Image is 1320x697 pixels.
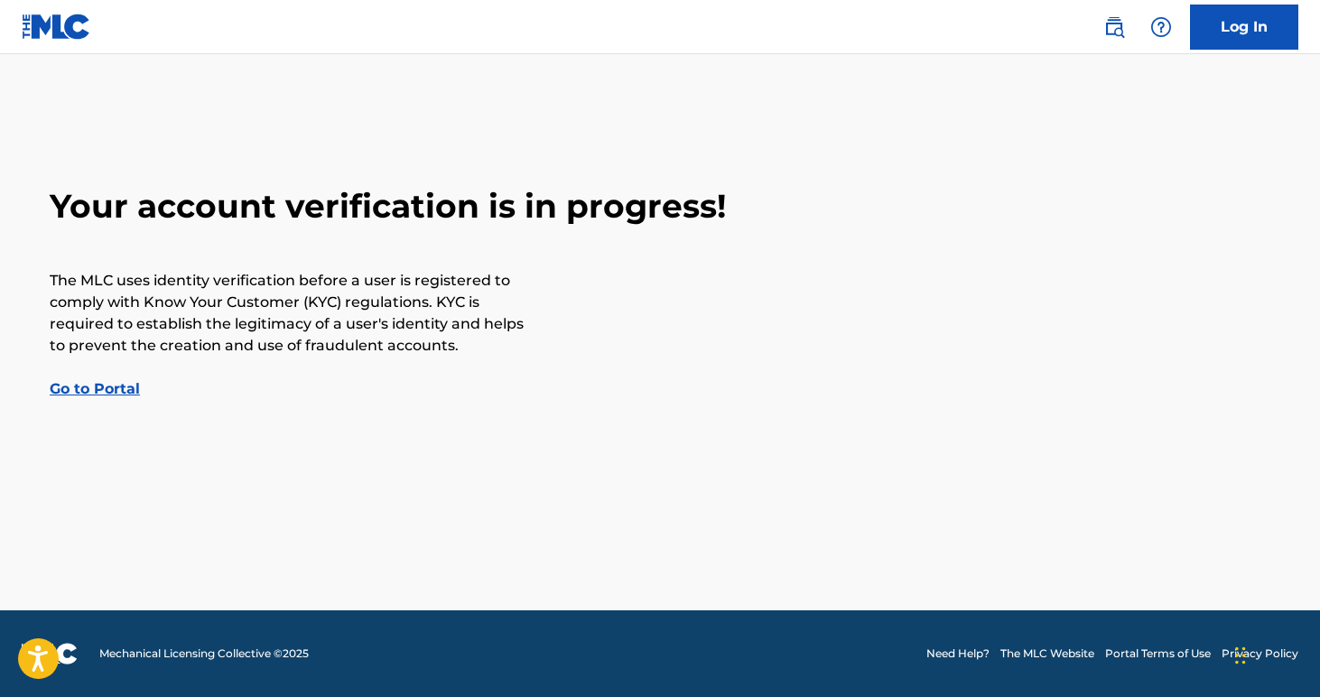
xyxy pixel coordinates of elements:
div: Help [1143,9,1179,45]
a: Public Search [1096,9,1132,45]
a: Privacy Policy [1222,646,1298,662]
h2: Your account verification is in progress! [50,186,1270,227]
a: Log In [1190,5,1298,50]
img: logo [22,643,78,664]
p: The MLC uses identity verification before a user is registered to comply with Know Your Customer ... [50,270,528,357]
a: Go to Portal [50,380,140,397]
a: The MLC Website [1000,646,1094,662]
span: Mechanical Licensing Collective © 2025 [99,646,309,662]
img: help [1150,16,1172,38]
img: search [1103,16,1125,38]
a: Need Help? [926,646,990,662]
iframe: Chat Widget [1230,610,1320,697]
a: Portal Terms of Use [1105,646,1211,662]
div: Drag [1235,628,1246,683]
img: MLC Logo [22,14,91,40]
